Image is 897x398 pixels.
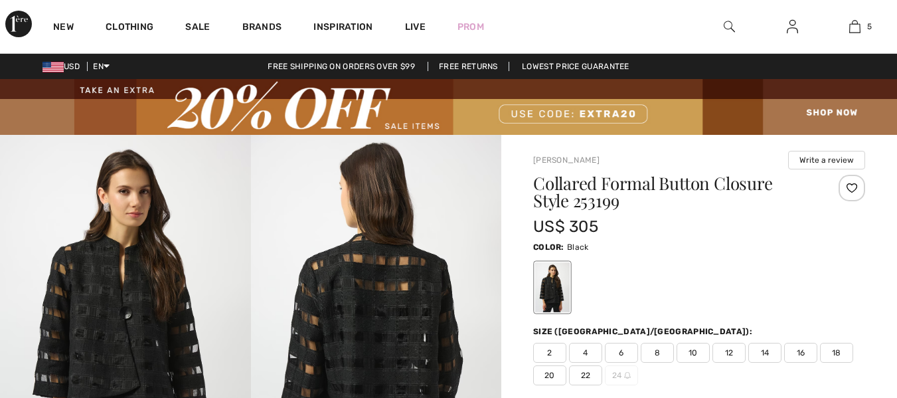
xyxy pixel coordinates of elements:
span: 18 [820,343,853,363]
a: Prom [457,20,484,34]
span: 20 [533,365,566,385]
a: Free Returns [428,62,509,71]
a: Sale [185,21,210,35]
span: Black [567,243,589,252]
div: Size ([GEOGRAPHIC_DATA]/[GEOGRAPHIC_DATA]): [533,326,755,338]
span: 14 [748,343,781,363]
span: Color: [533,243,564,252]
h1: Collared Formal Button Closure Style 253199 [533,175,810,209]
img: My Bag [849,19,860,35]
span: EN [93,62,110,71]
a: Sign In [776,19,809,35]
span: 5 [867,21,872,33]
img: ring-m.svg [624,372,631,379]
img: search the website [724,19,735,35]
img: 1ère Avenue [5,11,32,37]
span: 4 [569,343,602,363]
span: 22 [569,365,602,385]
a: New [53,21,74,35]
img: US Dollar [42,62,64,72]
a: 5 [824,19,886,35]
span: 24 [605,365,638,385]
a: Clothing [106,21,153,35]
div: Black [535,263,570,313]
a: Brands [242,21,282,35]
span: Inspiration [313,21,372,35]
a: Free shipping on orders over $99 [257,62,426,71]
a: Lowest Price Guarantee [511,62,640,71]
img: My Info [787,19,798,35]
a: Live [405,20,426,34]
span: US$ 305 [533,217,598,236]
span: 12 [712,343,746,363]
span: 8 [641,343,674,363]
span: 10 [677,343,710,363]
span: USD [42,62,85,71]
span: 16 [784,343,817,363]
span: 6 [605,343,638,363]
a: [PERSON_NAME] [533,155,600,165]
button: Write a review [788,151,865,169]
span: 2 [533,343,566,363]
